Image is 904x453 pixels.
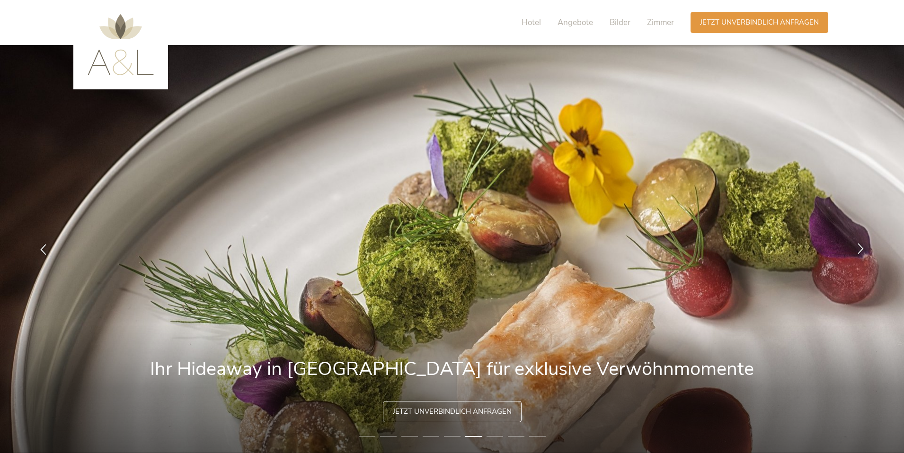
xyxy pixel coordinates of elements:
span: Angebote [558,17,593,28]
span: Bilder [610,17,630,28]
img: AMONTI & LUNARIS Wellnessresort [88,14,154,75]
span: Zimmer [647,17,674,28]
span: Hotel [522,17,541,28]
span: Jetzt unverbindlich anfragen [393,407,512,417]
span: Jetzt unverbindlich anfragen [700,17,819,27]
